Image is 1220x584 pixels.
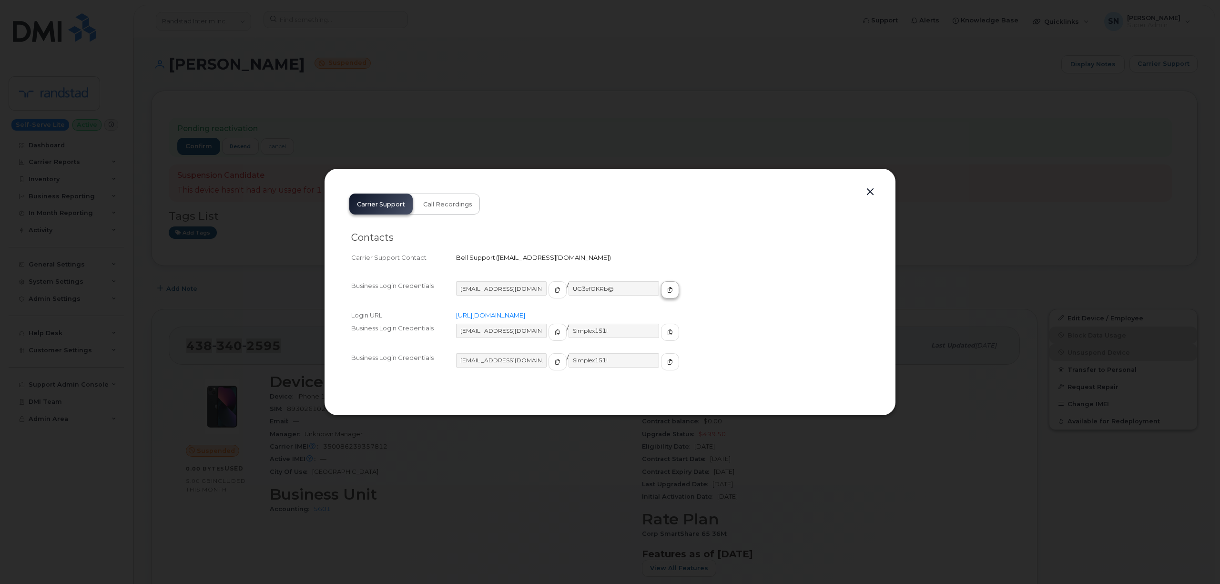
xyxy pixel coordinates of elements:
[661,281,679,298] button: copy to clipboard
[456,311,525,319] a: [URL][DOMAIN_NAME]
[456,281,869,307] div: /
[351,311,456,320] div: Login URL
[423,201,472,208] span: Call Recordings
[456,254,495,261] span: Bell Support
[351,353,456,379] div: Business Login Credentials
[549,324,567,341] button: copy to clipboard
[351,281,456,307] div: Business Login Credentials
[456,324,869,349] div: /
[456,353,869,379] div: /
[351,324,456,349] div: Business Login Credentials
[549,353,567,370] button: copy to clipboard
[351,253,456,262] div: Carrier Support Contact
[549,281,567,298] button: copy to clipboard
[661,324,679,341] button: copy to clipboard
[498,254,609,261] span: [EMAIL_ADDRESS][DOMAIN_NAME]
[661,353,679,370] button: copy to clipboard
[351,232,869,244] h2: Contacts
